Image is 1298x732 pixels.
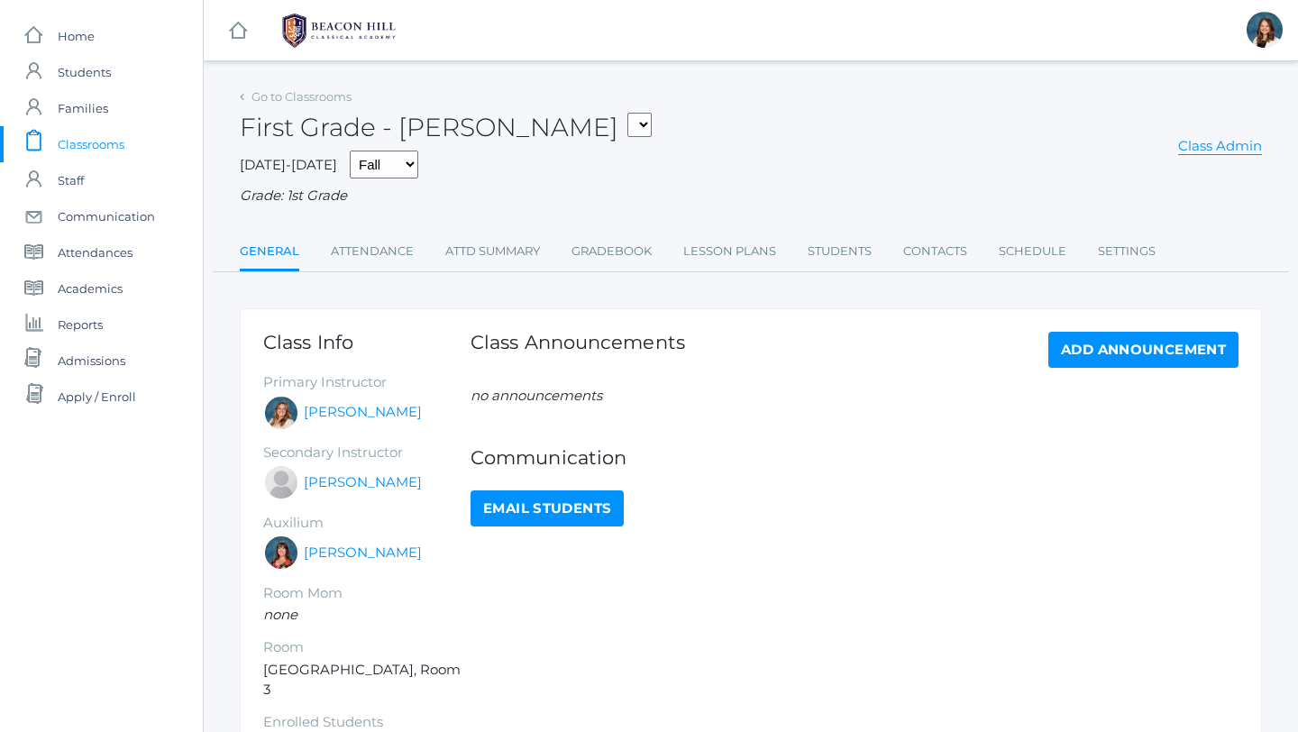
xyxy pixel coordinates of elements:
[58,162,84,198] span: Staff
[263,715,471,730] h5: Enrolled Students
[571,233,652,270] a: Gradebook
[58,198,155,234] span: Communication
[263,375,471,390] h5: Primary Instructor
[58,126,124,162] span: Classrooms
[58,270,123,307] span: Academics
[1098,233,1156,270] a: Settings
[58,90,108,126] span: Families
[304,543,422,563] a: [PERSON_NAME]
[263,464,299,500] div: Jaimie Watson
[263,332,471,352] h1: Class Info
[683,233,776,270] a: Lesson Plans
[999,233,1066,270] a: Schedule
[240,114,652,142] h2: First Grade - [PERSON_NAME]
[58,54,111,90] span: Students
[240,233,299,272] a: General
[271,8,407,53] img: 1_BHCALogos-05.png
[58,18,95,54] span: Home
[304,472,422,493] a: [PERSON_NAME]
[903,233,967,270] a: Contacts
[471,387,602,404] em: no announcements
[1048,332,1239,368] a: Add Announcement
[331,233,414,270] a: Attendance
[58,379,136,415] span: Apply / Enroll
[808,233,872,270] a: Students
[263,640,471,655] h5: Room
[1247,12,1283,48] div: Teresa Deutsch
[263,535,299,571] div: Heather Wallock
[251,89,352,104] a: Go to Classrooms
[263,395,299,431] div: Liv Barber
[263,606,297,623] em: none
[263,445,471,461] h5: Secondary Instructor
[263,516,471,531] h5: Auxilium
[240,186,1262,206] div: Grade: 1st Grade
[58,234,133,270] span: Attendances
[263,586,471,601] h5: Room Mom
[58,343,125,379] span: Admissions
[58,307,103,343] span: Reports
[1178,137,1262,155] a: Class Admin
[471,447,1239,468] h1: Communication
[471,490,624,526] a: Email Students
[445,233,540,270] a: Attd Summary
[240,156,337,173] span: [DATE]-[DATE]
[304,402,422,423] a: [PERSON_NAME]
[471,332,685,363] h1: Class Announcements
